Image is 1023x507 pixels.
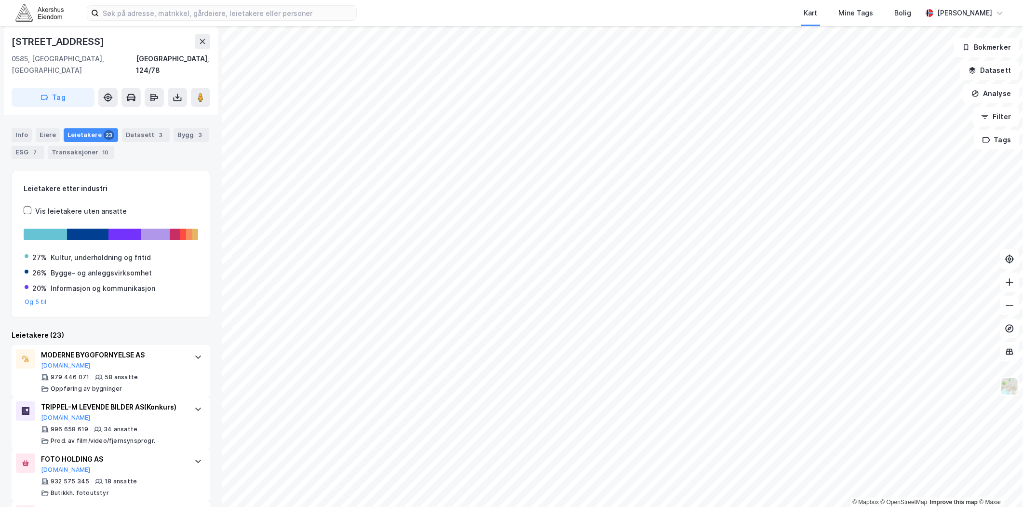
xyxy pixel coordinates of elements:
[51,478,89,485] div: 932 575 345
[174,128,209,142] div: Bygg
[104,425,137,433] div: 34 ansatte
[41,362,91,370] button: [DOMAIN_NAME]
[41,453,185,465] div: FOTO HOLDING AS
[852,499,879,506] a: Mapbox
[973,107,1019,126] button: Filter
[975,461,1023,507] div: Kontrollprogram for chat
[32,283,47,294] div: 20%
[12,146,44,159] div: ESG
[12,329,210,341] div: Leietakere (23)
[51,425,88,433] div: 996 658 619
[48,146,114,159] div: Transaksjoner
[25,298,47,306] button: Og 5 til
[963,84,1019,103] button: Analyse
[41,466,91,474] button: [DOMAIN_NAME]
[960,61,1019,80] button: Datasett
[51,385,122,393] div: Oppføring av bygninger
[30,148,40,157] div: 7
[881,499,928,506] a: OpenStreetMap
[196,130,205,140] div: 3
[100,148,110,157] div: 10
[930,499,978,506] a: Improve this map
[838,7,873,19] div: Mine Tags
[12,128,32,142] div: Info
[24,183,198,194] div: Leietakere etter industri
[51,437,155,445] div: Prod. av film/video/fjernsynsprogr.
[1000,377,1019,396] img: Z
[954,38,1019,57] button: Bokmerker
[975,461,1023,507] iframe: Chat Widget
[974,130,1019,150] button: Tags
[156,130,166,140] div: 3
[32,267,47,279] div: 26%
[12,53,136,76] div: 0585, [GEOGRAPHIC_DATA], [GEOGRAPHIC_DATA]
[41,401,185,413] div: TRIPPEL-M LEVENDE BILDER AS (Konkurs)
[35,206,127,217] div: Vis leietakere uten ansatte
[894,7,911,19] div: Bolig
[51,267,152,279] div: Bygge- og anleggsvirksomhet
[41,349,185,361] div: MODERNE BYGGFORNYELSE AS
[105,373,138,381] div: 58 ansatte
[64,128,118,142] div: Leietakere
[51,252,151,263] div: Kultur, underholdning og fritid
[804,7,817,19] div: Kart
[32,252,47,263] div: 27%
[12,88,94,107] button: Tag
[51,489,109,497] div: Butikkh. fotoutstyr
[51,373,89,381] div: 979 446 071
[122,128,170,142] div: Datasett
[937,7,992,19] div: [PERSON_NAME]
[15,4,64,21] img: akershus-eiendom-logo.9091f326c980b4bce74ccdd9f866810c.svg
[51,283,155,294] div: Informasjon og kommunikasjon
[99,6,356,20] input: Søk på adresse, matrikkel, gårdeiere, leietakere eller personer
[36,128,60,142] div: Eiere
[104,130,114,140] div: 23
[41,414,91,422] button: [DOMAIN_NAME]
[105,478,137,485] div: 18 ansatte
[12,34,106,49] div: [STREET_ADDRESS]
[136,53,210,76] div: [GEOGRAPHIC_DATA], 124/78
